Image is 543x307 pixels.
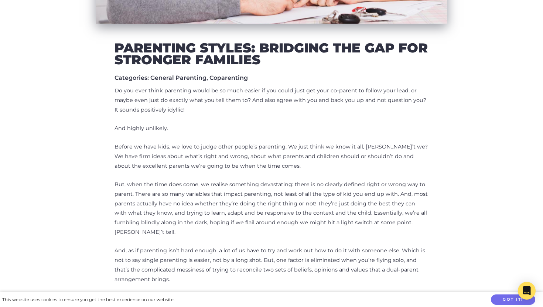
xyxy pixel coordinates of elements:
[115,180,428,238] p: But, when the time does come, we realise something devastating: there is no clearly defined right...
[115,246,428,284] p: And, as if parenting isn’t hard enough, a lot of us have to try and work out how to do it with so...
[115,86,428,115] p: Do you ever think parenting would be so much easier if you could just get your co-parent to follo...
[115,124,428,133] p: And highly unlikely.
[518,282,536,300] div: Open Intercom Messenger
[491,294,535,305] button: Got it!
[115,42,428,65] h2: Parenting Styles: Bridging the Gap for Stronger Families
[115,142,428,171] p: Before we have kids, we love to judge other people’s parenting. We just think we know it all, [PE...
[2,296,174,304] div: This website uses cookies to ensure you get the best experience on our website.
[115,74,428,81] h5: Categories: General Parenting, Coparenting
